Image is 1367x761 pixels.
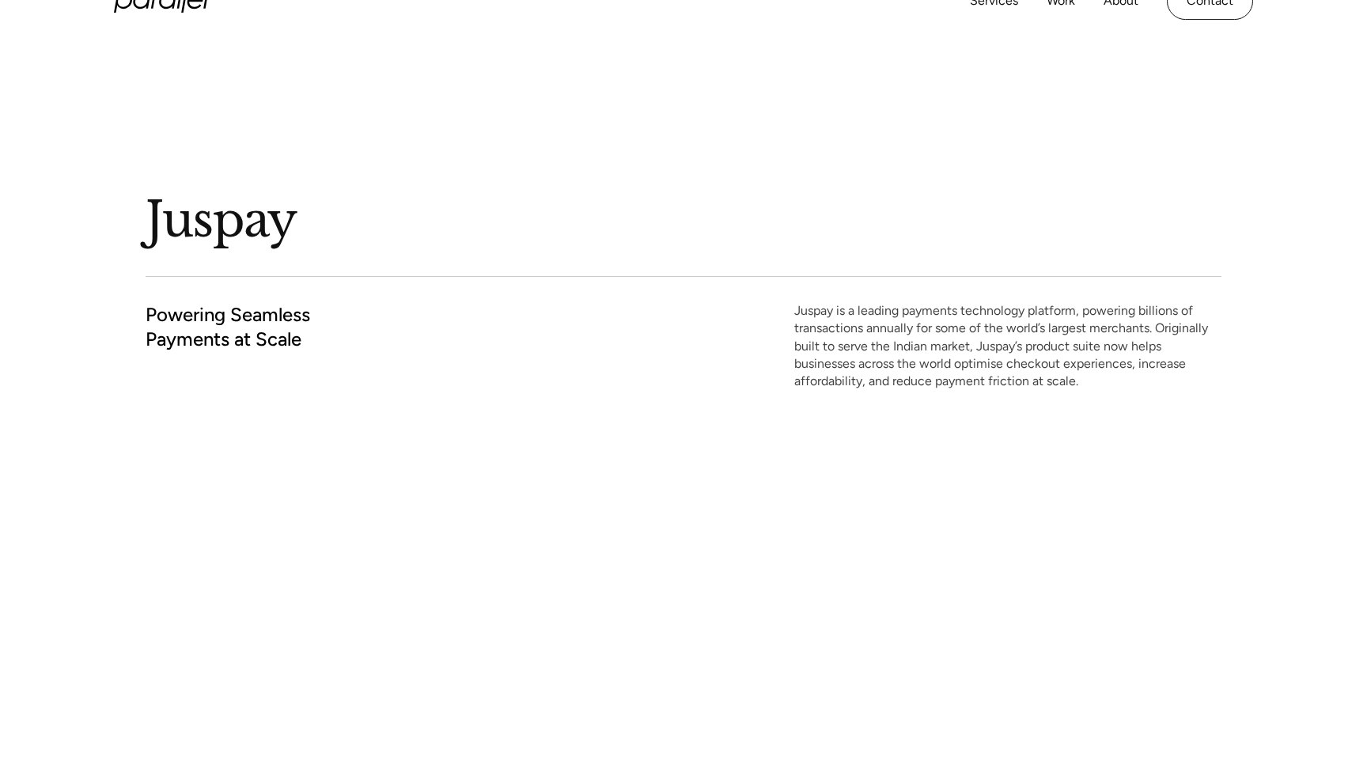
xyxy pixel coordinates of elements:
[794,302,1221,391] p: Juspay is a leading payments technology platform, powering billions of transactions annually for ...
[146,189,778,251] h1: Juspay
[146,302,310,351] h2: Powering Seamless Payments at Scale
